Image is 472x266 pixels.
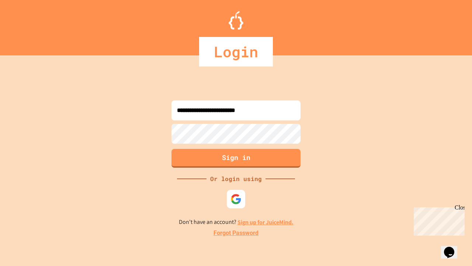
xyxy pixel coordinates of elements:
img: Logo.svg [229,11,243,30]
a: Forgot Password [214,229,258,238]
img: google-icon.svg [230,194,242,205]
iframe: chat widget [411,204,465,236]
a: Sign up for JuiceMind. [237,218,294,226]
p: Don't have an account? [179,218,294,227]
iframe: chat widget [441,236,465,259]
div: Chat with us now!Close [3,3,51,47]
button: Sign in [171,149,301,168]
div: Login [199,37,273,66]
div: Or login using [206,174,265,183]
